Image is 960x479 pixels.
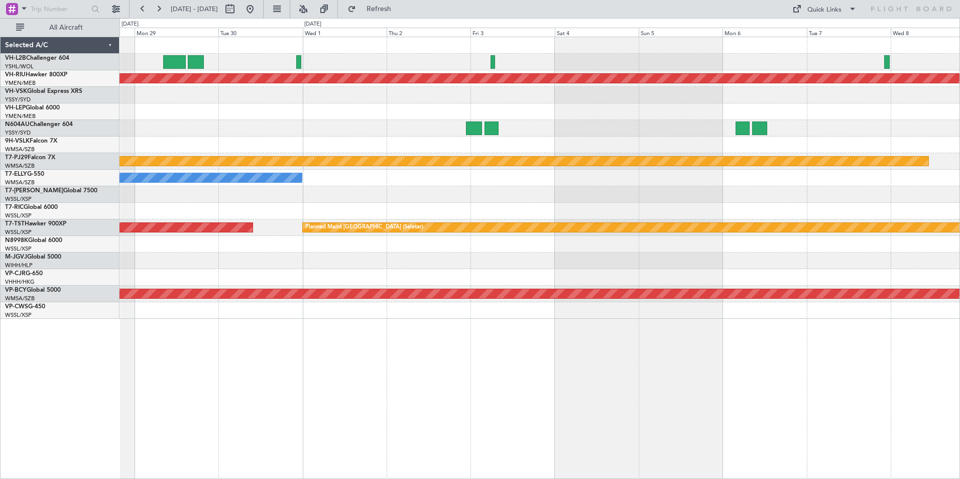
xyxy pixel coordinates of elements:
a: WSSL/XSP [5,311,32,319]
div: Sat 4 [555,28,639,37]
span: M-JGVJ [5,254,27,260]
span: VP-CWS [5,304,28,310]
div: Fri 3 [470,28,554,37]
a: 9H-VSLKFalcon 7X [5,138,57,144]
span: N8998K [5,237,28,244]
span: All Aircraft [26,24,106,31]
a: WSSL/XSP [5,245,32,253]
span: N604AU [5,122,30,128]
div: Mon 6 [723,28,806,37]
a: N8998KGlobal 6000 [5,237,62,244]
a: WMSA/SZB [5,162,35,170]
button: Quick Links [787,1,862,17]
a: WMSA/SZB [5,295,35,302]
a: VP-CWSG-450 [5,304,45,310]
span: VH-RIU [5,72,26,78]
span: VP-BCY [5,287,27,293]
a: VH-L2BChallenger 604 [5,55,69,61]
a: M-JGVJGlobal 5000 [5,254,61,260]
span: [DATE] - [DATE] [171,5,218,14]
div: Thu 2 [387,28,470,37]
a: YMEN/MEB [5,79,36,87]
a: VH-RIUHawker 800XP [5,72,67,78]
div: Tue 7 [807,28,891,37]
div: [DATE] [122,20,139,29]
span: VH-VSK [5,88,27,94]
a: YSSY/SYD [5,96,31,103]
a: VH-VSKGlobal Express XRS [5,88,82,94]
span: T7-PJ29 [5,155,28,161]
span: VP-CJR [5,271,26,277]
div: Planned Maint [GEOGRAPHIC_DATA] (Seletar) [305,220,423,235]
span: Refresh [358,6,400,13]
div: [DATE] [304,20,321,29]
a: VHHH/HKG [5,278,35,286]
a: T7-ELLYG-550 [5,171,44,177]
span: T7-TST [5,221,25,227]
a: YMEN/MEB [5,112,36,120]
div: Sun 5 [639,28,723,37]
a: T7-PJ29Falcon 7X [5,155,55,161]
a: VP-BCYGlobal 5000 [5,287,61,293]
span: T7-ELLY [5,171,27,177]
span: T7-[PERSON_NAME] [5,188,63,194]
a: WMSA/SZB [5,179,35,186]
div: Wed 1 [303,28,387,37]
a: YSSY/SYD [5,129,31,137]
a: WSSL/XSP [5,228,32,236]
a: N604AUChallenger 604 [5,122,73,128]
a: VH-LEPGlobal 6000 [5,105,60,111]
span: VH-L2B [5,55,26,61]
span: VH-LEP [5,105,26,111]
a: T7-RICGlobal 6000 [5,204,58,210]
a: WMSA/SZB [5,146,35,153]
div: Mon 29 [135,28,218,37]
input: Trip Number [31,2,88,17]
button: Refresh [343,1,403,17]
a: YSHL/WOL [5,63,34,70]
span: 9H-VSLK [5,138,30,144]
div: Tue 30 [218,28,302,37]
a: WSSL/XSP [5,195,32,203]
a: VP-CJRG-650 [5,271,43,277]
a: T7-TSTHawker 900XP [5,221,66,227]
a: WSSL/XSP [5,212,32,219]
span: T7-RIC [5,204,24,210]
div: Quick Links [807,5,842,15]
a: WIHH/HLP [5,262,33,269]
button: All Aircraft [11,20,109,36]
a: T7-[PERSON_NAME]Global 7500 [5,188,97,194]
